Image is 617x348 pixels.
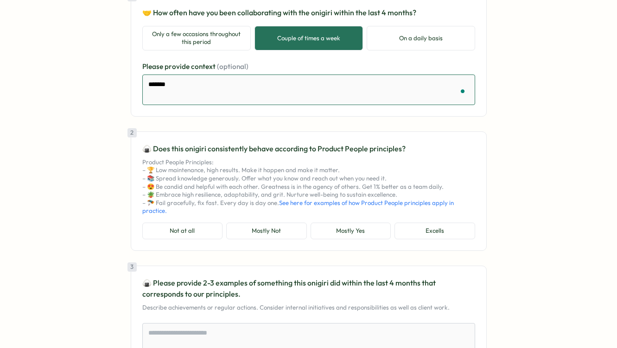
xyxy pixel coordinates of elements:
[254,26,363,50] button: Couple of times a week
[165,62,191,71] span: provide
[311,223,391,239] button: Mostly Yes
[226,223,307,239] button: Mostly Not
[191,62,217,71] span: context
[142,7,475,19] p: 🤝 How often have you been collaborating with the onigiri within the last 4 months?
[142,158,475,215] p: Product People Principles: – 🏆 Low maintenance, high results. Make it happen and make it matter. ...
[394,223,475,239] button: Excells
[142,143,475,155] p: 🍙 Does this onigiri consistently behave according to Product People principles?
[142,75,475,105] textarea: To enrich screen reader interactions, please activate Accessibility in Grammarly extension settings
[142,223,223,239] button: Not at all
[142,62,165,71] span: Please
[142,199,454,215] a: See here for examples of how Product People principles apply in practice.
[127,128,137,137] div: 2
[217,62,248,71] span: (optional)
[142,26,251,50] button: Only a few occasions throughout this period
[367,26,475,50] button: On a daily basis
[142,304,475,312] p: Describe achievements or regular actions. Consider internal initiatives and responsibilities as w...
[142,277,475,300] p: 🍙 Please provide 2-3 examples of something this onigiri did within the last 4 months that corresp...
[127,262,137,272] div: 3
